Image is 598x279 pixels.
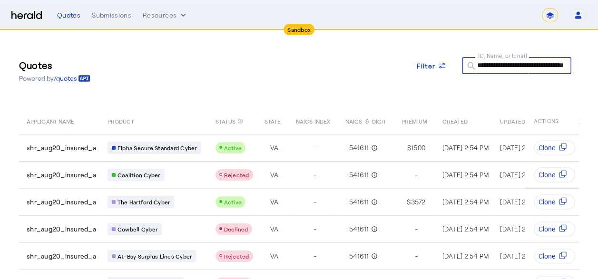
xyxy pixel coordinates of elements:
[539,224,555,234] span: Clone
[314,143,316,153] span: -
[118,198,170,206] span: The Hartford Cyber
[411,197,425,207] span: 3572
[27,116,74,125] span: APPLICANT NAME
[462,61,478,73] mat-icon: search
[349,251,369,261] span: 541611
[500,171,546,179] span: [DATE] 2:55 PM
[314,251,316,261] span: -
[402,116,427,125] span: PREMIUM
[534,249,575,264] button: Clone
[57,10,80,20] div: Quotes
[369,224,377,234] mat-icon: info_outline
[270,197,279,207] span: VA
[407,143,411,153] span: $
[224,199,242,205] span: Active
[500,252,547,260] span: [DATE] 2:54 PM
[314,224,316,234] span: -
[526,107,579,134] th: ACTIONS
[534,221,575,237] button: Clone
[216,116,236,125] span: STATUS
[224,172,249,178] span: Rejected
[19,58,90,72] h3: Quotes
[500,198,547,206] span: [DATE] 2:54 PM
[27,251,96,261] span: shr_aug20_insured_a
[265,116,281,125] span: STATE
[539,251,555,261] span: Clone
[284,24,314,35] div: Sandbox
[534,140,575,155] button: Clone
[19,74,90,83] p: Powered by
[349,197,369,207] span: 541611
[442,252,489,260] span: [DATE] 2:54 PM
[500,116,525,125] span: UPDATED
[118,171,160,179] span: Coalition Cyber
[409,57,455,74] button: Filter
[534,167,575,183] button: Clone
[407,197,411,207] span: $
[411,143,425,153] span: 1500
[539,143,555,153] span: Clone
[296,116,330,125] span: NAICS INDEX
[237,116,243,126] mat-icon: info_outline
[108,116,135,125] span: PRODUCT
[369,170,377,180] mat-icon: info_outline
[118,225,157,233] span: Cowbell Cyber
[27,143,96,153] span: shr_aug20_insured_a
[27,197,96,207] span: shr_aug20_insured_a
[442,198,489,206] span: [DATE] 2:54 PM
[349,224,369,234] span: 541611
[534,194,575,210] button: Clone
[270,224,279,234] span: VA
[369,251,377,261] mat-icon: info_outline
[442,225,489,233] span: [DATE] 2:54 PM
[143,10,188,20] button: Resources dropdown menu
[500,144,546,152] span: [DATE] 2:55 PM
[270,170,279,180] span: VA
[224,253,249,260] span: Rejected
[345,116,386,125] span: NAICS-6-DIGIT
[11,11,42,20] img: Herald Logo
[500,225,547,233] span: [DATE] 2:54 PM
[224,226,248,232] span: Declined
[314,170,316,180] span: -
[478,52,527,59] mat-label: ID, Name, or Email
[539,170,555,180] span: Clone
[349,170,369,180] span: 541611
[417,61,436,71] span: Filter
[442,144,489,152] span: [DATE] 2:54 PM
[314,197,316,207] span: -
[442,171,489,179] span: [DATE] 2:54 PM
[92,10,131,20] div: Submissions
[442,116,468,125] span: CREATED
[369,197,377,207] mat-icon: info_outline
[54,74,90,83] a: /quotes
[349,143,369,153] span: 541611
[415,170,418,180] span: -
[415,224,418,234] span: -
[224,144,242,151] span: Active
[539,197,555,207] span: Clone
[27,224,96,234] span: shr_aug20_insured_a
[415,251,418,261] span: -
[270,251,279,261] span: VA
[118,252,192,260] span: At-Bay Surplus Lines Cyber
[369,143,377,153] mat-icon: info_outline
[27,170,96,180] span: shr_aug20_insured_a
[118,144,197,152] span: Elpha Secure Standard Cyber
[270,143,279,153] span: VA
